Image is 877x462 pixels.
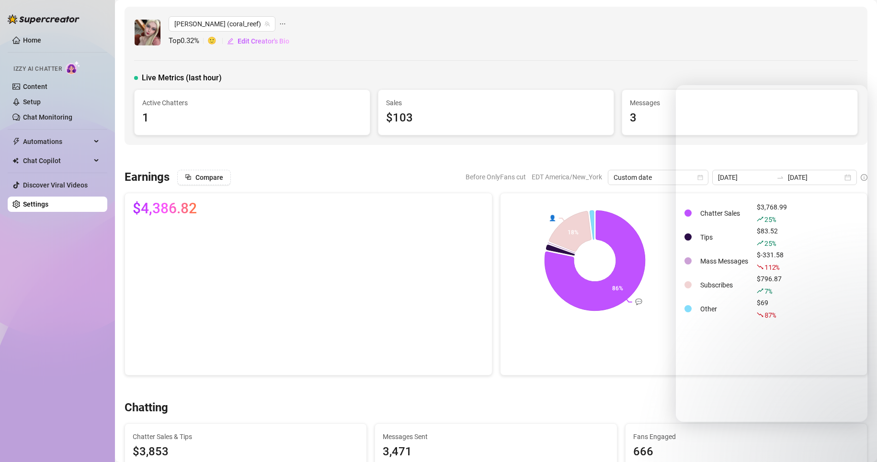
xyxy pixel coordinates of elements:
div: 666 [633,443,859,461]
span: Automations [23,134,91,149]
img: AI Chatter [66,61,80,75]
span: ellipsis [279,16,286,32]
a: Discover Viral Videos [23,181,88,189]
a: Content [23,83,47,90]
span: $3,853 [133,443,359,461]
iframe: Intercom live chat [676,85,867,422]
span: Anna (coral_reef) [174,17,270,31]
iframe: Intercom live chat [844,429,867,452]
button: Compare [177,170,231,185]
img: Chat Copilot [12,157,19,164]
img: Anna [135,20,160,45]
span: Chat Copilot [23,153,91,168]
text: 👤 [548,214,556,221]
div: $103 [386,109,606,127]
a: Home [23,36,41,44]
span: Fans Engaged [633,431,859,442]
img: logo-BBDzfeDw.svg [8,14,80,24]
span: Sales [386,98,606,108]
span: Custom date [614,170,703,185]
span: Before OnlyFans cut [466,170,526,184]
span: Active Chatters [142,98,362,108]
span: Top 0.32 % [169,35,207,47]
span: Izzy AI Chatter [13,65,62,74]
span: Chatter Sales & Tips [133,431,359,442]
button: Edit Creator's Bio [227,33,290,49]
span: block [185,174,192,180]
h3: Chatting [125,400,168,416]
a: Settings [23,200,48,208]
span: Messages Sent [383,431,609,442]
a: Chat Monitoring [23,113,72,121]
span: thunderbolt [12,138,20,145]
div: 1 [142,109,362,127]
span: Messages [630,98,850,108]
span: edit [227,38,234,44]
span: Edit Creator's Bio [238,37,289,45]
span: $4,386.82 [133,201,197,216]
span: team [264,21,270,27]
span: Compare [195,174,223,181]
div: 3 [630,109,850,127]
div: 3,471 [383,443,609,461]
span: 🙂 [207,35,227,47]
a: Setup [23,98,41,106]
text: 💬 [635,298,642,305]
span: EDT America/New_York [532,170,602,184]
h3: Earnings [125,170,170,185]
span: Live Metrics (last hour) [142,72,222,84]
